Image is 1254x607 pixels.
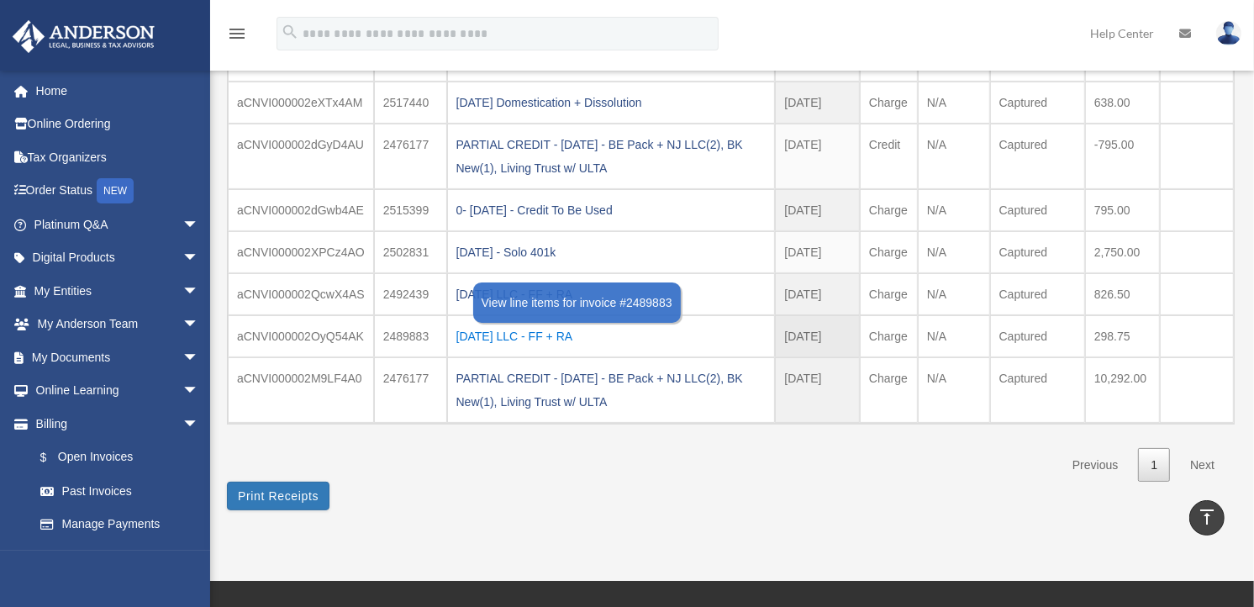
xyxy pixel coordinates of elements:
[228,189,374,231] td: aCNVI000002dGwb4AE
[182,308,216,342] span: arrow_drop_down
[1189,500,1225,536] a: vertical_align_top
[1085,273,1160,315] td: 826.50
[456,367,767,414] div: PARTIAL CREDIT - [DATE] - BE Pack + NJ LLC(2), BK New(1), Living Trust w/ ULTA
[12,208,224,241] a: Platinum Q&Aarrow_drop_down
[990,231,1085,273] td: Captured
[182,241,216,276] span: arrow_drop_down
[860,273,918,315] td: Charge
[97,178,134,203] div: NEW
[12,374,224,408] a: Online Learningarrow_drop_down
[374,315,447,357] td: 2489883
[918,124,990,189] td: N/A
[182,274,216,309] span: arrow_drop_down
[1085,357,1160,423] td: 10,292.00
[228,82,374,124] td: aCNVI000002eXTx4AM
[775,189,860,231] td: [DATE]
[24,508,224,541] a: Manage Payments
[12,174,224,208] a: Order StatusNEW
[860,82,918,124] td: Charge
[990,82,1085,124] td: Captured
[228,315,374,357] td: aCNVI000002OyQ54AK
[24,474,216,508] a: Past Invoices
[860,315,918,357] td: Charge
[12,241,224,275] a: Digital Productsarrow_drop_down
[228,357,374,423] td: aCNVI000002M9LF4A0
[775,124,860,189] td: [DATE]
[1085,315,1160,357] td: 298.75
[775,315,860,357] td: [DATE]
[228,273,374,315] td: aCNVI000002QcwX4AS
[1178,448,1227,483] a: Next
[918,315,990,357] td: N/A
[918,82,990,124] td: N/A
[182,340,216,375] span: arrow_drop_down
[12,541,224,574] a: Events Calendar
[8,20,160,53] img: Anderson Advisors Platinum Portal
[990,124,1085,189] td: Captured
[227,29,247,44] a: menu
[281,23,299,41] i: search
[860,189,918,231] td: Charge
[1060,448,1130,483] a: Previous
[775,82,860,124] td: [DATE]
[990,189,1085,231] td: Captured
[24,441,224,475] a: $Open Invoices
[860,124,918,189] td: Credit
[182,208,216,242] span: arrow_drop_down
[456,133,767,180] div: PARTIAL CREDIT - [DATE] - BE Pack + NJ LLC(2), BK New(1), Living Trust w/ ULTA
[12,407,224,441] a: Billingarrow_drop_down
[182,374,216,409] span: arrow_drop_down
[1138,448,1170,483] a: 1
[860,357,918,423] td: Charge
[990,315,1085,357] td: Captured
[12,74,224,108] a: Home
[860,231,918,273] td: Charge
[12,308,224,341] a: My Anderson Teamarrow_drop_down
[990,357,1085,423] td: Captured
[182,407,216,441] span: arrow_drop_down
[1085,189,1160,231] td: 795.00
[12,140,224,174] a: Tax Organizers
[990,273,1085,315] td: Captured
[374,124,447,189] td: 2476177
[918,231,990,273] td: N/A
[1197,507,1217,527] i: vertical_align_top
[374,189,447,231] td: 2515399
[228,231,374,273] td: aCNVI000002XPCz4AO
[456,325,767,348] div: [DATE] LLC - FF + RA
[227,24,247,44] i: menu
[374,231,447,273] td: 2502831
[12,108,224,141] a: Online Ordering
[1085,82,1160,124] td: 638.00
[1216,21,1241,45] img: User Pic
[918,273,990,315] td: N/A
[775,273,860,315] td: [DATE]
[918,357,990,423] td: N/A
[228,124,374,189] td: aCNVI000002dGyD4AU
[775,357,860,423] td: [DATE]
[456,198,767,222] div: 0- [DATE] - Credit To Be Used
[775,231,860,273] td: [DATE]
[456,282,767,306] div: [DATE] LLC - FF + RA
[456,91,767,114] div: [DATE] Domestication + Dissolution
[1085,231,1160,273] td: 2,750.00
[918,189,990,231] td: N/A
[1085,124,1160,189] td: -795.00
[374,273,447,315] td: 2492439
[50,447,58,468] span: $
[374,82,447,124] td: 2517440
[12,274,224,308] a: My Entitiesarrow_drop_down
[374,357,447,423] td: 2476177
[227,482,329,510] button: Print Receipts
[12,340,224,374] a: My Documentsarrow_drop_down
[456,240,767,264] div: [DATE] - Solo 401k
